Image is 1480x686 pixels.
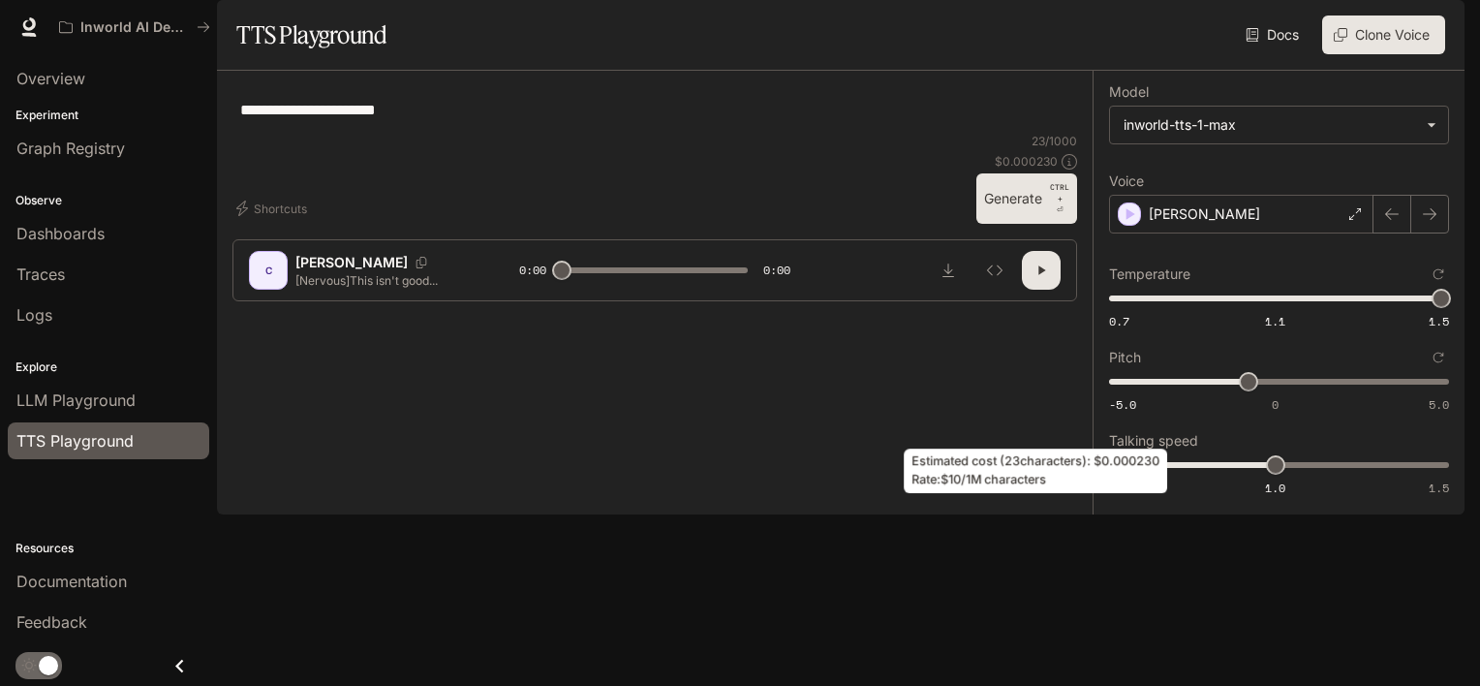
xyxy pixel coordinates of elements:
[236,16,386,54] h1: TTS Playground
[1109,267,1190,281] p: Temperature
[1265,313,1285,329] span: 1.1
[253,255,284,286] div: C
[519,261,546,280] span: 0:00
[1429,396,1449,413] span: 5.0
[80,19,189,36] p: Inworld AI Demos
[1109,313,1129,329] span: 0.7
[1032,133,1077,149] p: 23 / 1000
[995,153,1058,170] p: $ 0.000230
[1050,181,1069,204] p: CTRL +
[1242,16,1307,54] a: Docs
[763,261,790,280] span: 0:00
[1109,174,1144,188] p: Voice
[976,173,1077,224] button: GenerateCTRL +⏎
[1109,85,1149,99] p: Model
[295,272,473,289] p: [Nervous]This isn't good...
[1429,480,1449,496] span: 1.5
[1110,107,1448,143] div: inworld-tts-1-max
[50,8,219,47] button: All workspaces
[295,253,408,272] p: [PERSON_NAME]
[408,257,435,268] button: Copy Voice ID
[904,449,1167,493] div: Estimated cost ( 23 characters): $ 0.000230 Rate: $10/1M characters
[1109,396,1136,413] span: -5.0
[1272,396,1279,413] span: 0
[1428,347,1449,368] button: Reset to default
[975,251,1014,290] button: Inspect
[1124,115,1417,135] div: inworld-tts-1-max
[1109,351,1141,364] p: Pitch
[1429,313,1449,329] span: 1.5
[1265,480,1285,496] span: 1.0
[1109,434,1198,448] p: Talking speed
[929,251,968,290] button: Download audio
[1322,16,1445,54] button: Clone Voice
[1149,204,1260,224] p: [PERSON_NAME]
[232,193,315,224] button: Shortcuts
[1050,181,1069,216] p: ⏎
[1428,264,1449,285] button: Reset to default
